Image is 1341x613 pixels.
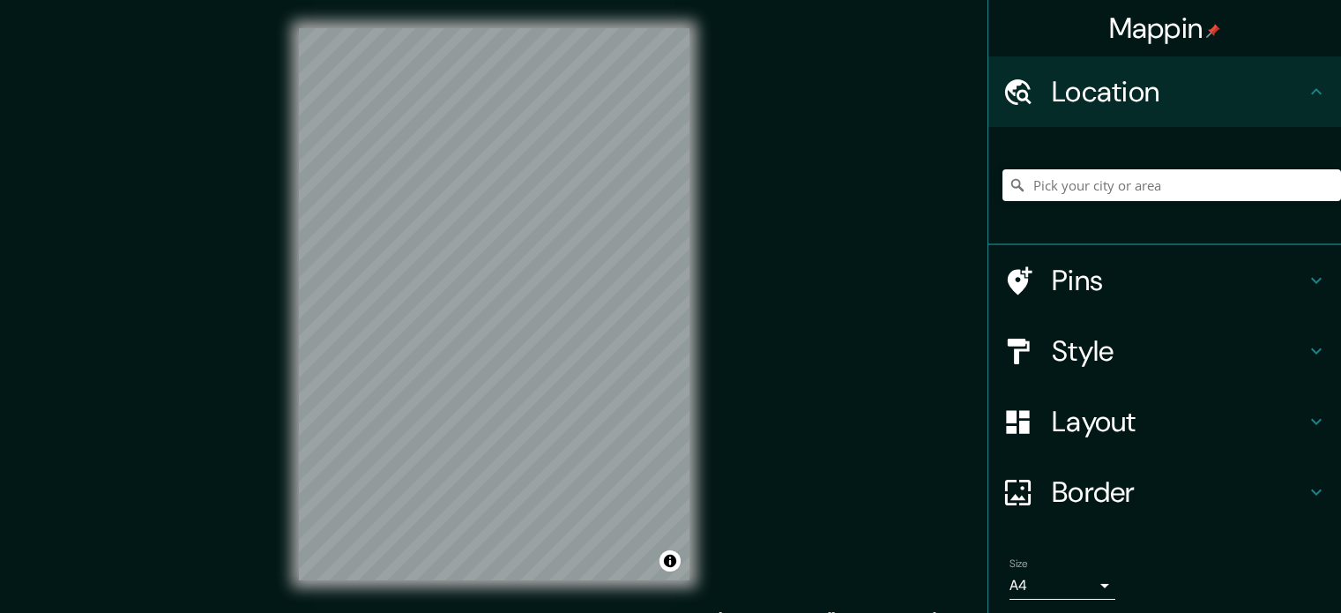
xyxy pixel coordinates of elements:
h4: Layout [1052,404,1306,439]
div: Pins [988,245,1341,316]
button: Toggle attribution [659,550,681,572]
div: A4 [1009,572,1115,600]
h4: Border [1052,475,1306,510]
canvas: Map [299,28,689,580]
h4: Mappin [1109,11,1221,46]
h4: Style [1052,333,1306,369]
img: pin-icon.png [1206,24,1220,38]
div: Layout [988,386,1341,457]
div: Border [988,457,1341,527]
div: Style [988,316,1341,386]
input: Pick your city or area [1002,169,1341,201]
h4: Location [1052,74,1306,109]
div: Location [988,56,1341,127]
label: Size [1009,557,1028,572]
h4: Pins [1052,263,1306,298]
